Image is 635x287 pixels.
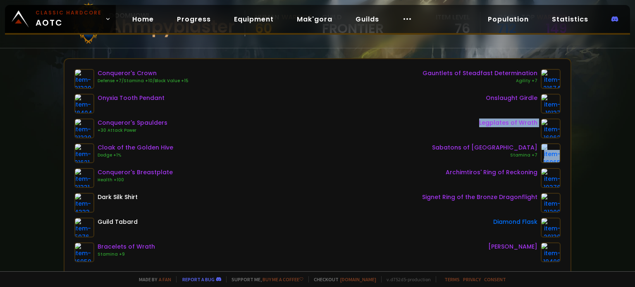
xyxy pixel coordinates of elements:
div: Onslaught Girdle [486,94,537,102]
a: Statistics [545,11,595,28]
img: item-20130 [541,218,561,237]
div: Conqueror's Crown [98,69,189,78]
div: Bracelets of Wrath [98,242,155,251]
a: Population [481,11,535,28]
img: item-21329 [74,69,94,89]
a: Classic HardcoreAOTC [5,5,116,33]
div: Diamond Flask [493,218,537,226]
img: item-4333 [74,193,94,213]
a: Guilds [349,11,386,28]
div: Sabatons of [GEOGRAPHIC_DATA] [432,143,537,152]
img: item-21621 [74,143,94,163]
div: Signet Ring of the Bronze Dragonflight [422,193,537,202]
div: Health +100 [98,177,173,183]
div: Stamina +7 [432,152,537,159]
img: item-19376 [541,168,561,188]
div: Conqueror's Spaulders [98,119,167,127]
div: Defense +7/Stamina +10/Block Value +15 [98,78,189,84]
img: item-21331 [74,168,94,188]
a: [DOMAIN_NAME] [340,276,376,282]
div: Cloak of the Golden Hive [98,143,173,152]
img: item-16965 [541,143,561,163]
div: Archimtiros' Ring of Reckoning [446,168,537,177]
div: Legplates of Wrath [479,119,537,127]
div: +30 Attack Power [98,127,167,134]
span: v. d752d5 - production [381,276,431,282]
span: Support me, [226,276,303,282]
div: Dodge +1% [98,152,173,159]
a: Report a bug [182,276,215,282]
div: Onyxia Tooth Pendant [98,94,165,102]
a: Consent [484,276,506,282]
div: Guild Tabard [98,218,138,226]
img: item-16959 [74,242,94,262]
div: [PERSON_NAME] [488,242,537,251]
div: Stamina +9 [98,251,155,258]
img: item-19137 [541,94,561,114]
img: item-21200 [541,193,561,213]
span: Checkout [308,276,376,282]
img: item-16962 [541,119,561,138]
a: Mak'gora [290,11,339,28]
small: Classic Hardcore [36,9,102,17]
div: Gauntlets of Steadfast Determination [423,69,537,78]
span: AOTC [36,9,102,29]
a: Buy me a coffee [263,276,303,282]
div: Dark Silk Shirt [98,193,138,202]
a: a fan [159,276,171,282]
div: Conqueror's Breastplate [98,168,173,177]
a: Home [126,11,160,28]
a: Terms [444,276,460,282]
span: Made by [134,276,171,282]
img: item-19406 [541,242,561,262]
img: item-21674 [541,69,561,89]
img: item-5976 [74,218,94,237]
a: Progress [170,11,217,28]
div: Agility +7 [423,78,537,84]
img: item-21330 [74,119,94,138]
a: Equipment [227,11,280,28]
a: Privacy [463,276,481,282]
img: item-18404 [74,94,94,114]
